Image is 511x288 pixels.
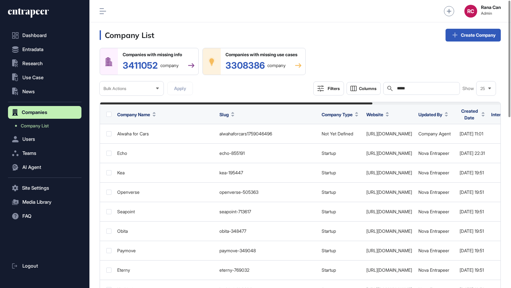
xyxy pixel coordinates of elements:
[322,229,360,234] div: Startup
[219,229,315,234] div: obita-348477
[460,190,485,195] div: [DATE] 19:51
[446,29,501,42] a: Create Company
[366,267,412,273] a: [URL][DOMAIN_NAME]
[22,75,43,80] span: Use Case
[464,5,477,18] button: RC
[460,108,485,121] button: Created Date
[418,111,442,118] span: Updated By
[313,81,344,95] button: Filters
[460,131,485,136] div: [DATE] 11:01
[219,151,315,156] div: echo-855191
[117,268,213,273] div: Eterny
[22,33,47,38] span: Dashboard
[328,86,340,91] div: Filters
[366,248,412,253] a: [URL][DOMAIN_NAME]
[418,248,449,253] a: Nova Entrapeer
[462,86,474,91] span: Show
[100,30,154,40] h3: Company List
[366,111,383,118] span: Website
[359,86,377,91] span: Columns
[347,82,381,95] button: Columns
[322,248,360,253] div: Startup
[8,71,81,84] button: Use Case
[22,110,47,115] span: Companies
[219,111,234,118] button: Slug
[8,43,81,56] button: Entradata
[322,111,358,118] button: Company Type
[219,190,315,195] div: openverse-505363
[103,86,126,91] span: Bulk Actions
[117,111,156,118] button: Company Name
[8,182,81,194] button: Site Settings
[22,214,31,219] span: FAQ
[8,196,81,208] button: Media Library
[322,190,360,195] div: Startup
[480,86,485,91] span: 25
[460,248,485,253] div: [DATE] 19:51
[366,189,412,195] a: [URL][DOMAIN_NAME]
[418,111,448,118] button: Updated By
[123,61,179,70] div: 3411052
[460,108,479,121] span: Created Date
[117,209,213,214] div: Seapoint
[117,190,213,195] div: Openverse
[322,209,360,214] div: Startup
[22,263,38,269] span: Logout
[219,131,315,136] div: alwahaforcars1759046496
[123,52,194,57] div: Companies with missing info
[22,200,51,205] span: Media Library
[22,61,43,66] span: Research
[117,151,213,156] div: Echo
[366,209,412,214] a: [URL][DOMAIN_NAME]
[160,63,179,68] span: company
[8,161,81,174] button: AI Agent
[21,123,49,128] span: Company List
[8,85,81,98] button: News
[322,131,360,136] div: Not Yet Defined
[219,248,315,253] div: paymove-349048
[460,151,485,156] div: [DATE] 22:31
[460,229,485,234] div: [DATE] 19:51
[366,111,389,118] button: Website
[418,267,449,273] a: Nova Entrapeer
[322,268,360,273] div: Startup
[225,52,301,57] div: Companies with missing use cases
[8,57,81,70] button: Research
[481,5,501,10] strong: Rana Can
[322,170,360,175] div: Startup
[117,131,213,136] div: Alwaha for Cars
[117,248,213,253] div: Paymove
[8,106,81,119] button: Companies
[418,150,449,156] a: Nova Entrapeer
[22,165,41,170] span: AI Agent
[366,131,412,136] a: [URL][DOMAIN_NAME]
[11,120,81,132] a: Company List
[322,111,353,118] span: Company Type
[418,228,449,234] a: Nova Entrapeer
[117,170,213,175] div: Kea
[8,210,81,223] button: FAQ
[366,170,412,175] a: [URL][DOMAIN_NAME]
[481,11,501,16] span: Admin
[460,268,485,273] div: [DATE] 19:51
[225,61,286,70] div: 3308386
[418,131,451,136] a: Company Agent
[322,151,360,156] div: Startup
[219,209,315,214] div: seapoint-713617
[418,209,449,214] a: Nova Entrapeer
[460,209,485,214] div: [DATE] 19:51
[219,111,229,118] span: Slug
[418,189,449,195] a: Nova Entrapeer
[219,170,315,175] div: kea-195447
[8,260,81,272] a: Logout
[8,29,81,42] a: Dashboard
[22,151,36,156] span: Teams
[22,137,35,142] span: Users
[267,63,286,68] span: company
[8,133,81,146] button: Users
[22,89,35,94] span: News
[219,268,315,273] div: eterny-769032
[117,111,150,118] span: Company Name
[460,170,485,175] div: [DATE] 19:51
